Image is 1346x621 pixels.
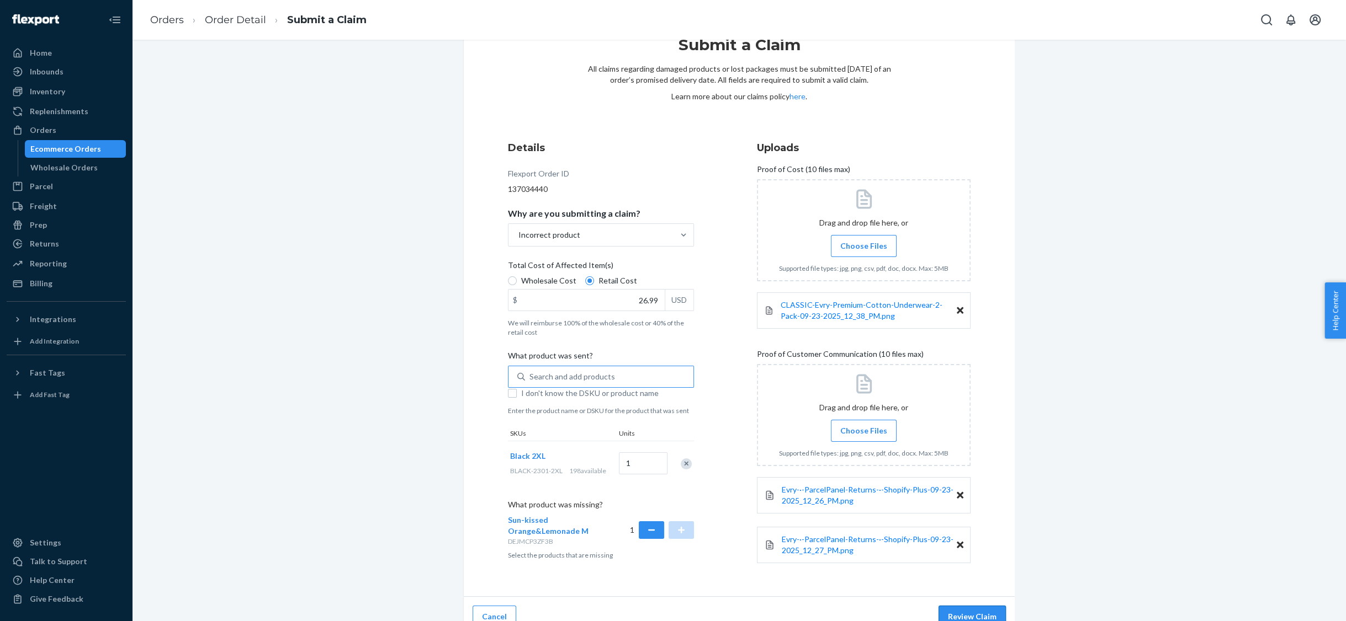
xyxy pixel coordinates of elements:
[30,367,65,378] div: Fast Tags
[12,14,59,25] img: Flexport logo
[7,235,126,253] a: Returns
[30,125,56,136] div: Orders
[25,159,126,176] a: Wholesale Orders
[665,290,693,310] div: USD
[7,553,126,570] a: Talk to Support
[30,201,57,212] div: Freight
[1280,9,1302,31] button: Open notifications
[587,91,891,102] p: Learn more about our claims policy .
[782,534,953,555] span: Evry-·-ParcelPanel-Returns-·-Shopify-Plus-09-23-2025_12_27_PM.png
[585,276,594,285] input: Retail Cost
[30,556,87,567] div: Talk to Support
[30,162,98,173] div: Wholesale Orders
[508,260,613,275] span: Total Cost of Affected Item(s)
[508,389,517,398] input: I don't know the DSKU or product name
[30,106,88,117] div: Replenishments
[521,275,576,286] span: Wholesale Cost
[287,14,367,26] a: Submit a Claim
[508,537,601,546] p: DEJMCP3ZF3B
[508,276,517,285] input: Wholesale Cost
[1255,9,1278,31] button: Open Search Box
[510,451,545,462] button: Black 2XL
[25,140,126,158] a: Ecommerce Orders
[7,534,126,552] a: Settings
[7,103,126,120] a: Replenishments
[781,299,957,322] a: CLASSIC-Evry-Premium-Cotton-Underwear-2-Pack-09-23-2025_12_38_PM.png
[150,14,184,26] a: Orders
[508,350,593,366] span: What product was sent?
[782,534,957,556] a: Evry-·-ParcelPanel-Returns-·-Shopify-Plus-09-23-2025_12_27_PM.png
[7,216,126,234] a: Prep
[757,349,924,364] span: Proof of Customer Communication (10 files max)
[7,255,126,272] a: Reporting
[757,141,971,155] h3: Uploads
[508,168,569,184] div: Flexport Order ID
[30,66,63,77] div: Inbounds
[30,47,52,58] div: Home
[30,220,47,231] div: Prep
[7,44,126,62] a: Home
[840,240,887,251] span: Choose Files
[521,388,694,399] span: I don't know the DSKU or product name
[30,181,53,192] div: Parcel
[7,310,126,328] button: Integrations
[30,537,61,548] div: Settings
[30,390,70,399] div: Add Fast Tag
[781,300,942,320] span: CLASSIC-Evry-Premium-Cotton-Underwear-2-Pack-09-23-2025_12_38_PM.png
[7,83,126,100] a: Inventory
[529,371,615,382] div: Search and add products
[7,386,126,404] a: Add Fast Tag
[630,515,695,546] div: 1
[508,290,665,310] input: $USD
[508,290,522,310] div: $
[1324,282,1346,339] button: Help Center
[510,467,563,475] span: BLACK-2301-2XL
[7,590,126,608] button: Give Feedback
[782,484,957,506] a: Evry-·-ParcelPanel-Returns-·-Shopify-Plus-09-23-2025_12_26_PM.png
[508,318,694,337] p: We will reimburse 100% of the wholesale cost or 40% of the retail cost
[569,467,606,475] span: 198 available
[782,485,953,505] span: Evry-·-ParcelPanel-Returns-·-Shopify-Plus-09-23-2025_12_26_PM.png
[30,86,65,97] div: Inventory
[7,364,126,382] button: Fast Tags
[7,63,126,81] a: Inbounds
[7,178,126,195] a: Parcel
[30,238,59,249] div: Returns
[7,121,126,139] a: Orders
[205,14,266,26] a: Order Detail
[7,571,126,589] a: Help Center
[508,406,694,415] p: Enter the product name or DSKU for the product that was sent
[518,229,580,240] div: Incorrect product
[141,4,375,36] ol: breadcrumbs
[840,425,887,436] span: Choose Files
[508,550,694,560] p: Select the products that are missing
[510,451,545,461] span: Black 2XL
[7,197,126,215] a: Freight
[757,164,850,179] span: Proof of Cost (10 files max)
[508,184,694,195] div: 137034440
[508,208,640,219] p: Why are you submitting a claim?
[30,258,67,269] div: Reporting
[30,143,101,154] div: Ecommerce Orders
[30,575,75,586] div: Help Center
[30,336,79,346] div: Add Integration
[508,141,694,155] h3: Details
[508,499,694,515] p: What product was missing?
[587,63,891,85] p: All claims regarding damaged products or lost packages must be submitted [DATE] of an order’s pro...
[508,429,617,440] div: SKUs
[508,515,589,536] span: Sun-kissed Orange&Lemonade M
[587,35,891,63] h1: Submit a Claim
[30,314,76,325] div: Integrations
[598,275,637,286] span: Retail Cost
[789,92,806,101] a: here
[681,458,692,469] div: Remove Item
[7,275,126,292] a: Billing
[30,278,52,289] div: Billing
[7,333,126,350] a: Add Integration
[617,429,666,440] div: Units
[1304,9,1326,31] button: Open account menu
[619,452,667,474] input: Quantity
[30,593,83,604] div: Give Feedback
[104,9,126,31] button: Close Navigation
